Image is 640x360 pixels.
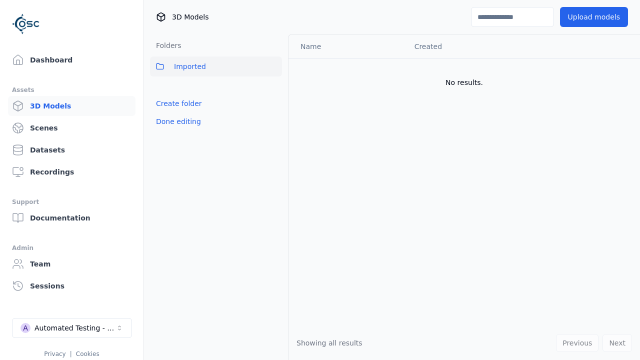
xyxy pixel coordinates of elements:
[560,7,628,27] button: Upload models
[406,34,527,58] th: Created
[174,60,206,72] span: Imported
[8,50,135,70] a: Dashboard
[44,350,65,357] a: Privacy
[76,350,99,357] a: Cookies
[20,323,30,333] div: A
[12,318,132,338] button: Select a workspace
[12,242,131,254] div: Admin
[288,34,406,58] th: Name
[150,56,282,76] button: Imported
[12,196,131,208] div: Support
[12,84,131,96] div: Assets
[150,112,207,130] button: Done editing
[8,162,135,182] a: Recordings
[34,323,115,333] div: Automated Testing - Playwright
[8,118,135,138] a: Scenes
[150,40,181,50] h3: Folders
[150,94,208,112] button: Create folder
[156,98,202,108] a: Create folder
[8,276,135,296] a: Sessions
[8,140,135,160] a: Datasets
[296,339,362,347] span: Showing all results
[172,12,208,22] span: 3D Models
[8,254,135,274] a: Team
[8,96,135,116] a: 3D Models
[70,350,72,357] span: |
[288,58,640,106] td: No results.
[12,10,40,38] img: Logo
[8,208,135,228] a: Documentation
